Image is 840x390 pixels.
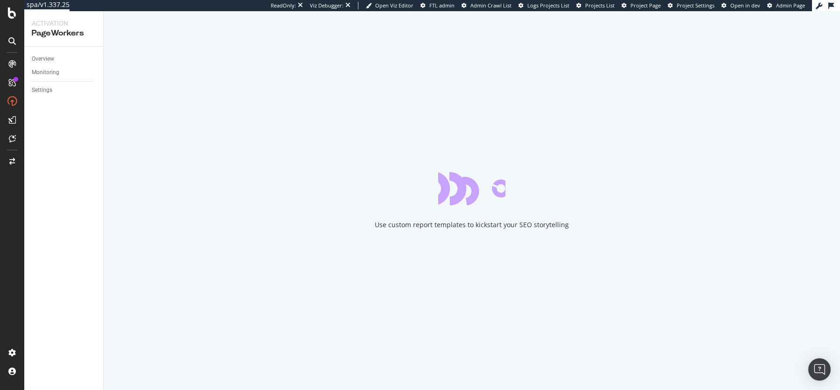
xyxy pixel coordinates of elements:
span: Projects List [585,2,615,9]
a: Project Settings [668,2,714,9]
a: Monitoring [32,68,97,77]
div: PageWorkers [32,28,96,39]
a: Admin Crawl List [462,2,511,9]
div: Overview [32,54,54,64]
div: Use custom report templates to kickstart your SEO storytelling [375,220,569,230]
a: Open in dev [721,2,760,9]
div: Activation [32,19,96,28]
div: animation [438,172,505,205]
span: Project Settings [677,2,714,9]
div: Monitoring [32,68,59,77]
a: Overview [32,54,97,64]
a: Settings [32,85,97,95]
span: Admin Crawl List [470,2,511,9]
a: Open Viz Editor [366,2,413,9]
div: ReadOnly: [271,2,296,9]
span: Project Page [630,2,661,9]
div: Open Intercom Messenger [808,358,831,381]
span: Admin Page [776,2,805,9]
a: Project Page [622,2,661,9]
span: Open in dev [730,2,760,9]
span: Logs Projects List [527,2,569,9]
span: FTL admin [429,2,455,9]
a: Admin Page [767,2,805,9]
a: Logs Projects List [518,2,569,9]
div: Settings [32,85,52,95]
span: Open Viz Editor [375,2,413,9]
div: Viz Debugger: [310,2,343,9]
a: FTL admin [420,2,455,9]
a: Projects List [576,2,615,9]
